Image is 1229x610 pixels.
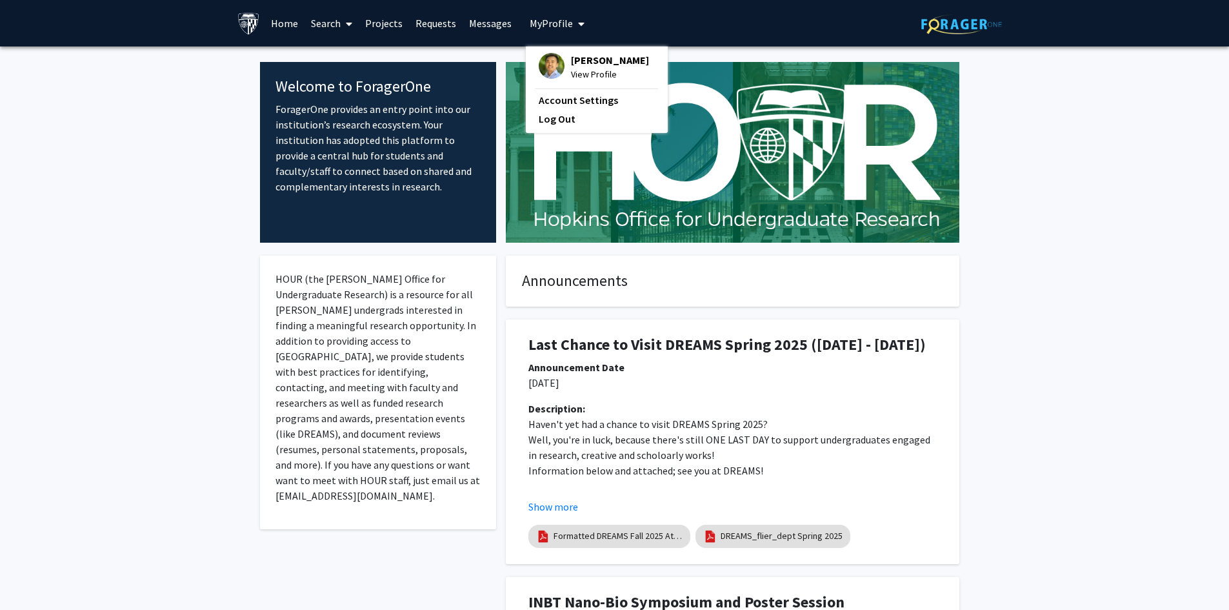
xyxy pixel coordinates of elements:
[530,17,573,30] span: My Profile
[536,529,550,544] img: pdf_icon.png
[275,77,481,96] h4: Welcome to ForagerOne
[359,1,409,46] a: Projects
[721,529,843,543] a: DREAMS_flier_dept Spring 2025
[539,111,655,127] a: Log Out
[265,1,305,46] a: Home
[539,53,649,81] div: Profile Picture[PERSON_NAME]View Profile
[921,14,1002,34] img: ForagerOne Logo
[528,375,937,391] p: [DATE]
[703,529,717,544] img: pdf_icon.png
[539,92,655,108] a: Account Settings
[528,463,937,478] p: Information below and attached; see you at DREAMS!
[237,12,260,35] img: Johns Hopkins University Logo
[275,101,481,194] p: ForagerOne provides an entry point into our institution’s research ecosystem. Your institution ha...
[528,401,937,416] div: Description:
[554,529,683,543] a: Formatted DREAMS Fall 2025 Attend Flyer
[528,360,937,375] div: Announcement Date
[528,432,937,463] p: Well, you're in luck, because there's still ONE LAST DAY to support undergraduates engaged in res...
[528,416,937,432] p: Haven't yet had a chance to visit DREAMS Spring 2025?
[528,499,578,514] button: Show more
[463,1,518,46] a: Messages
[539,53,565,79] img: Profile Picture
[275,271,481,503] p: HOUR (the [PERSON_NAME] Office for Undergraduate Research) is a resource for all [PERSON_NAME] un...
[305,1,359,46] a: Search
[409,1,463,46] a: Requests
[528,336,937,354] h1: Last Chance to Visit DREAMS Spring 2025 ([DATE] - [DATE])
[522,272,943,290] h4: Announcements
[571,53,649,67] span: [PERSON_NAME]
[10,552,55,600] iframe: Chat
[571,67,649,81] span: View Profile
[506,62,959,243] img: Cover Image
